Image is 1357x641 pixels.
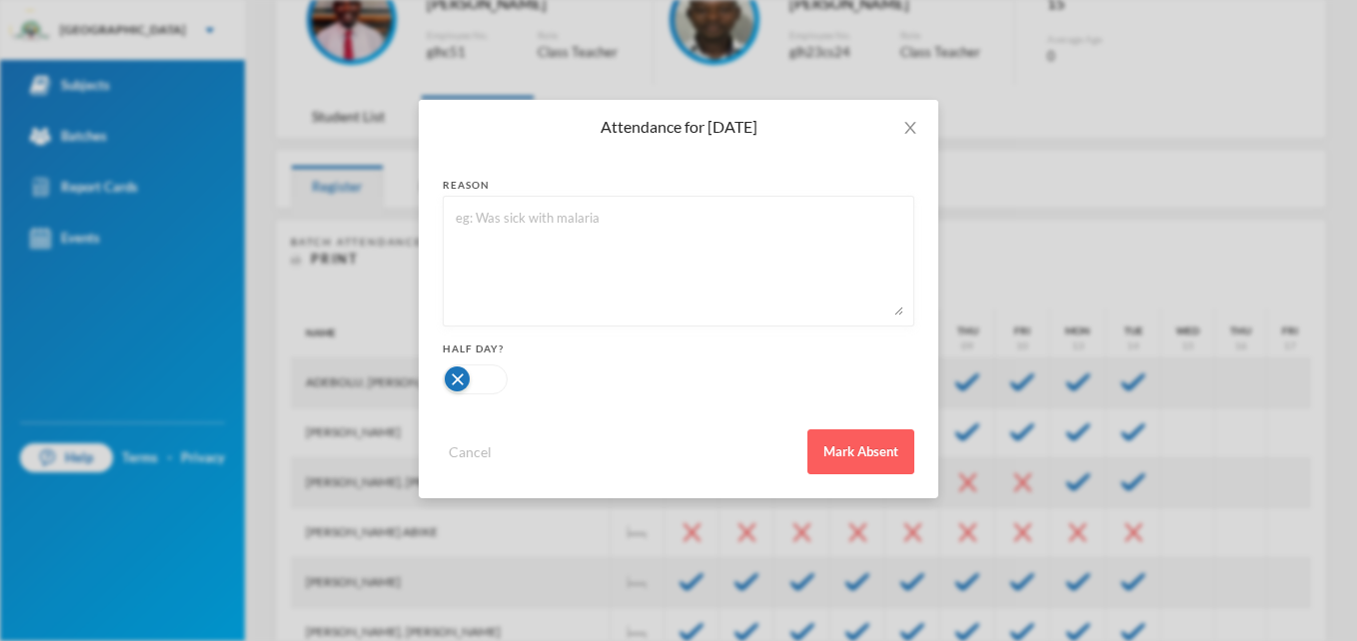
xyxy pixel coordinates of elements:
button: Cancel [443,440,498,463]
div: reason [443,178,914,193]
i: icon: close [902,120,918,136]
div: Attendance for [DATE] [443,116,914,138]
div: Half Day? [443,341,914,356]
button: Close [882,100,938,156]
button: Mark Absent [807,429,914,474]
